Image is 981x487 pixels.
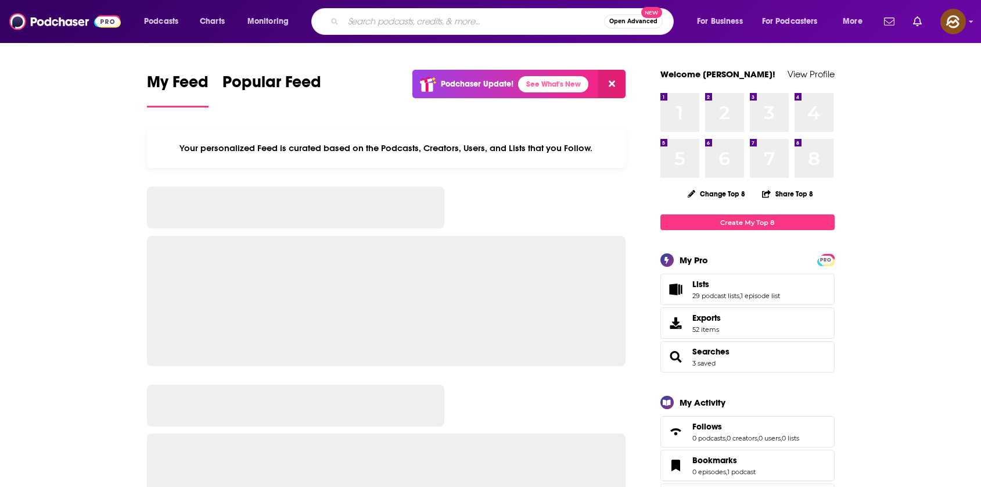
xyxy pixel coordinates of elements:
[641,7,662,18] span: New
[940,9,966,34] button: Show profile menu
[759,434,781,442] a: 0 users
[239,12,304,31] button: open menu
[692,455,756,465] a: Bookmarks
[754,12,835,31] button: open menu
[604,15,663,28] button: Open AdvancedNew
[144,13,178,30] span: Podcasts
[660,274,835,305] span: Lists
[147,72,209,108] a: My Feed
[692,468,726,476] a: 0 episodes
[692,346,730,357] a: Searches
[136,12,193,31] button: open menu
[727,468,756,476] a: 1 podcast
[940,9,966,34] span: Logged in as hey85204
[680,397,725,408] div: My Activity
[664,457,688,474] a: Bookmarks
[781,434,782,442] span: ,
[192,12,232,31] a: Charts
[843,13,863,30] span: More
[788,69,835,80] a: View Profile
[725,434,727,442] span: ,
[660,450,835,481] span: Bookmarks
[908,12,926,31] a: Show notifications dropdown
[518,76,588,92] a: See What's New
[692,325,721,334] span: 52 items
[322,8,685,35] div: Search podcasts, credits, & more...
[692,421,799,432] a: Follows
[664,424,688,440] a: Follows
[697,13,743,30] span: For Business
[692,279,709,289] span: Lists
[819,256,833,264] span: PRO
[664,281,688,298] a: Lists
[660,214,835,230] a: Create My Top 8
[222,72,321,108] a: Popular Feed
[664,349,688,365] a: Searches
[222,72,321,99] span: Popular Feed
[762,13,818,30] span: For Podcasters
[741,292,780,300] a: 1 episode list
[940,9,966,34] img: User Profile
[660,307,835,339] a: Exports
[692,292,739,300] a: 29 podcast lists
[441,79,513,89] p: Podchaser Update!
[681,187,753,201] button: Change Top 8
[692,434,725,442] a: 0 podcasts
[689,12,757,31] button: open menu
[147,128,626,168] div: Your personalized Feed is curated based on the Podcasts, Creators, Users, and Lists that you Follow.
[757,434,759,442] span: ,
[879,12,899,31] a: Show notifications dropdown
[200,13,225,30] span: Charts
[692,279,780,289] a: Lists
[819,255,833,264] a: PRO
[680,255,708,266] div: My Pro
[739,292,741,300] span: ,
[835,12,877,31] button: open menu
[692,313,721,323] span: Exports
[692,455,737,465] span: Bookmarks
[660,69,775,80] a: Welcome [PERSON_NAME]!
[147,72,209,99] span: My Feed
[727,434,757,442] a: 0 creators
[247,13,289,30] span: Monitoring
[782,434,799,442] a: 0 lists
[660,341,835,373] span: Searches
[692,421,722,432] span: Follows
[692,359,716,367] a: 3 saved
[660,416,835,447] span: Follows
[726,468,727,476] span: ,
[609,19,657,24] span: Open Advanced
[761,182,814,205] button: Share Top 8
[9,10,121,33] img: Podchaser - Follow, Share and Rate Podcasts
[343,12,604,31] input: Search podcasts, credits, & more...
[664,315,688,331] span: Exports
